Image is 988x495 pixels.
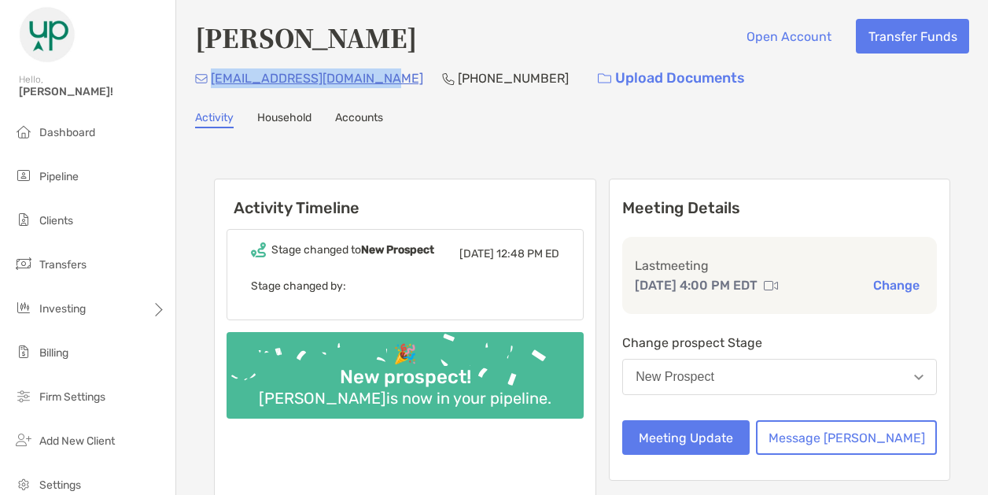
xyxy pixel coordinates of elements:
img: clients icon [14,210,33,229]
p: [PHONE_NUMBER] [458,68,569,88]
p: Last meeting [635,256,924,275]
img: investing icon [14,298,33,317]
img: billing icon [14,342,33,361]
a: Household [257,111,312,128]
div: [PERSON_NAME] is now in your pipeline. [253,389,558,408]
img: dashboard icon [14,122,33,141]
img: settings icon [14,475,33,493]
p: Change prospect Stage [622,333,937,353]
p: [EMAIL_ADDRESS][DOMAIN_NAME] [211,68,423,88]
img: transfers icon [14,254,33,273]
span: Add New Client [39,434,115,448]
img: Zoe Logo [19,6,76,63]
img: Phone Icon [442,72,455,85]
span: Clients [39,214,73,227]
img: Open dropdown arrow [914,375,923,380]
button: New Prospect [622,359,937,395]
img: communication type [764,279,778,292]
a: Accounts [335,111,383,128]
img: add_new_client icon [14,430,33,449]
span: [DATE] [459,247,494,260]
h6: Activity Timeline [215,179,595,217]
button: Change [868,277,924,294]
span: Pipeline [39,170,79,183]
span: [PERSON_NAME]! [19,85,166,98]
a: Upload Documents [588,61,755,95]
span: Billing [39,346,68,360]
p: Stage changed by: [251,276,559,296]
button: Meeting Update [622,420,750,455]
img: Event icon [251,242,266,257]
span: 12:48 PM ED [496,247,559,260]
span: Investing [39,302,86,316]
div: 🎉 [387,343,423,366]
span: Firm Settings [39,390,105,404]
b: New Prospect [361,243,434,257]
a: Activity [195,111,234,128]
img: Email Icon [195,74,208,83]
div: New Prospect [636,370,714,384]
img: firm-settings icon [14,386,33,405]
p: [DATE] 4:00 PM EDT [635,275,758,295]
img: pipeline icon [14,166,33,185]
button: Message [PERSON_NAME] [756,420,937,455]
div: New prospect! [334,366,477,389]
span: Transfers [39,258,87,272]
button: Open Account [734,19,843,54]
span: Dashboard [39,126,95,139]
button: Transfer Funds [856,19,969,54]
p: Meeting Details [622,198,937,218]
h4: [PERSON_NAME] [195,19,417,55]
span: Settings [39,478,81,492]
div: Stage changed to [271,243,434,257]
img: button icon [598,73,611,84]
